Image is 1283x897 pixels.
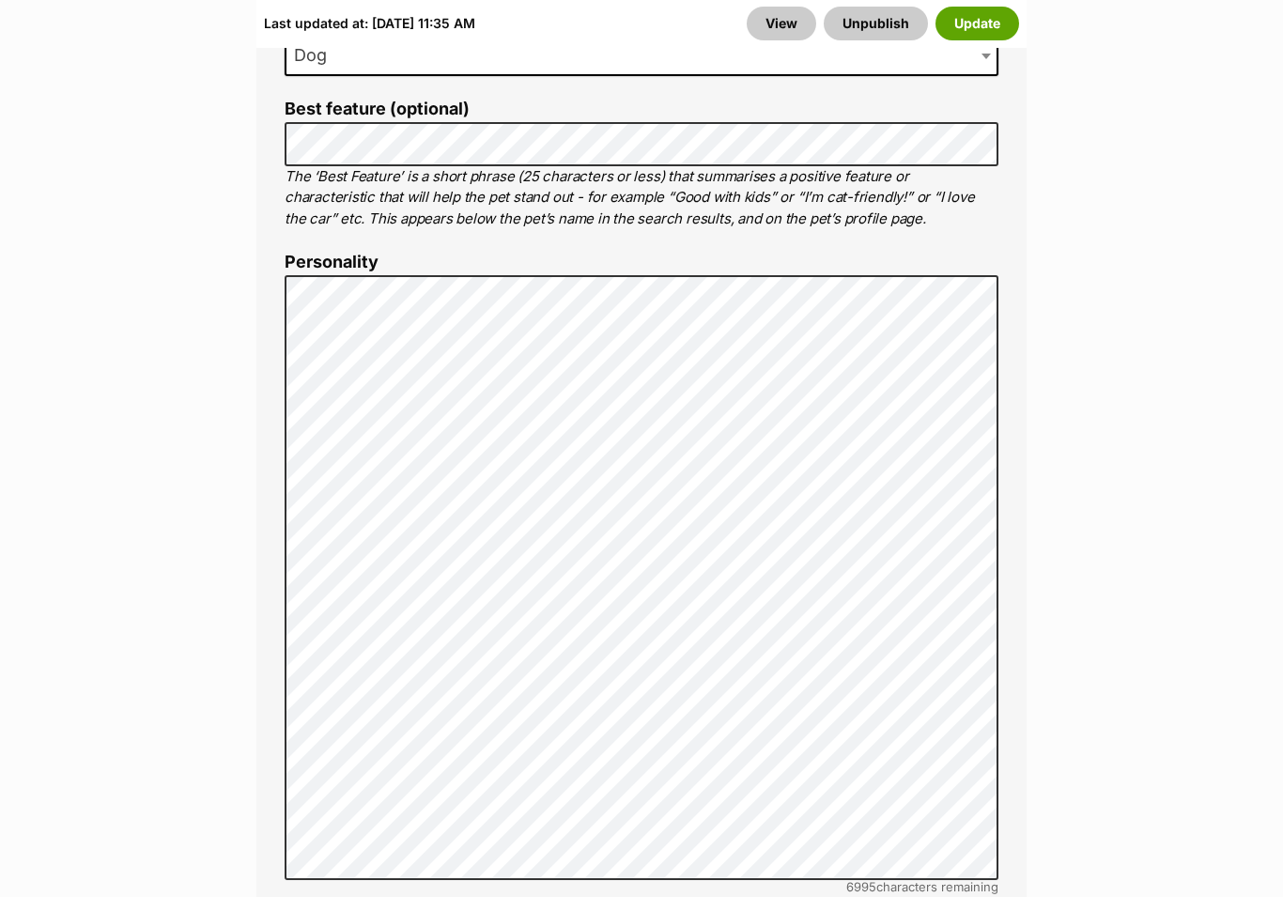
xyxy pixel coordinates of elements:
[846,879,876,894] span: 6995
[285,880,998,894] div: characters remaining
[285,35,998,76] span: Dog
[285,166,998,230] p: The ‘Best Feature’ is a short phrase (25 characters or less) that summarises a positive feature o...
[285,100,998,119] label: Best feature (optional)
[286,42,346,69] span: Dog
[264,7,475,40] div: Last updated at: [DATE] 11:35 AM
[285,253,998,272] label: Personality
[824,7,928,40] button: Unpublish
[935,7,1019,40] button: Update
[747,7,816,40] a: View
